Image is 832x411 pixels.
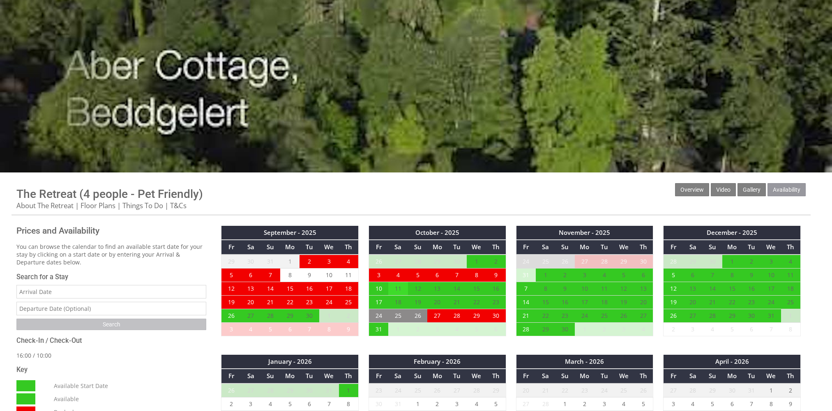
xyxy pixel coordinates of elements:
[16,187,203,201] span: The Retreat (4 people - Pet Friendly)
[260,240,280,254] th: Su
[536,369,555,383] th: Sa
[447,240,467,254] th: Tu
[761,268,781,282] td: 10
[280,383,300,397] td: 29
[16,243,206,266] p: You can browse the calendar to find an available start date for your stay by clicking on a start ...
[221,383,241,397] td: 26
[447,369,467,383] th: Tu
[722,255,742,269] td: 1
[761,295,781,309] td: 24
[595,295,614,309] td: 18
[722,295,742,309] td: 22
[761,383,781,397] td: 1
[664,282,683,295] td: 12
[467,383,486,397] td: 28
[447,309,467,322] td: 28
[339,282,359,295] td: 18
[260,295,280,309] td: 21
[16,201,74,210] a: About The Retreat
[221,355,359,369] th: January - 2026
[595,369,614,383] th: Tu
[536,397,555,411] td: 28
[427,282,447,295] td: 13
[781,282,801,295] td: 18
[300,397,319,411] td: 6
[369,240,388,254] th: Fr
[634,282,653,295] td: 13
[703,240,722,254] th: Su
[427,322,447,336] td: 3
[319,397,339,411] td: 7
[486,383,506,397] td: 29
[761,322,781,336] td: 7
[595,255,614,269] td: 28
[170,201,187,210] a: T&Cs
[16,351,206,359] p: 16:00 / 10:00
[447,255,467,269] td: 30
[634,309,653,322] td: 27
[319,268,339,282] td: 10
[280,322,300,336] td: 6
[221,322,241,336] td: 3
[575,255,595,269] td: 27
[703,383,722,397] td: 29
[683,255,703,269] td: 29
[388,295,408,309] td: 18
[664,240,683,254] th: Fr
[781,295,801,309] td: 25
[52,380,204,391] dd: Available Start Date
[388,268,408,282] td: 4
[280,282,300,295] td: 15
[16,319,206,330] input: Search
[664,255,683,269] td: 28
[241,369,260,383] th: Sa
[319,255,339,269] td: 3
[555,397,575,411] td: 1
[703,369,722,383] th: Su
[241,383,260,397] td: 27
[536,240,555,254] th: Sa
[634,240,653,254] th: Th
[408,295,428,309] td: 19
[575,282,595,295] td: 10
[280,397,300,411] td: 5
[221,255,241,269] td: 29
[427,397,447,411] td: 2
[742,282,761,295] td: 16
[742,369,761,383] th: Tu
[595,309,614,322] td: 25
[781,268,801,282] td: 11
[339,255,359,269] td: 4
[319,282,339,295] td: 17
[221,226,359,240] th: September - 2025
[703,322,722,336] td: 4
[300,295,319,309] td: 23
[300,383,319,397] td: 30
[575,309,595,322] td: 24
[221,240,241,254] th: Fr
[221,369,241,383] th: Fr
[781,255,801,269] td: 4
[467,309,486,322] td: 29
[339,383,359,397] td: 1
[369,397,388,411] td: 30
[664,355,801,369] th: April - 2026
[781,309,801,322] td: 1
[319,383,339,397] td: 31
[595,282,614,295] td: 11
[447,383,467,397] td: 27
[722,383,742,397] td: 30
[722,309,742,322] td: 29
[280,268,300,282] td: 8
[614,295,634,309] td: 19
[555,322,575,336] td: 30
[447,268,467,282] td: 7
[427,383,447,397] td: 26
[260,255,280,269] td: 31
[447,397,467,411] td: 3
[467,369,486,383] th: We
[781,369,801,383] th: Th
[575,295,595,309] td: 17
[575,397,595,411] td: 2
[408,282,428,295] td: 12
